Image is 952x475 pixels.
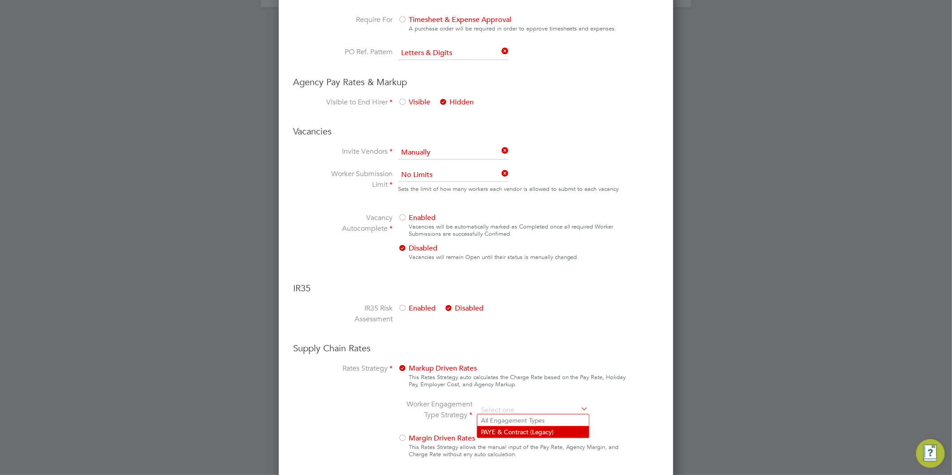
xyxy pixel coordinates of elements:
[444,304,484,313] span: Disabled
[293,76,659,88] h3: Agency Pay Rates & Markup
[398,434,475,443] span: Margin Driven Rates
[409,254,627,261] div: Vacancies will remain Open until their status is manually changed.
[398,168,509,182] input: Search for...
[398,98,430,107] span: Visible
[409,25,627,32] div: A purchase order will be required in order to approve timesheets and expenses.
[409,374,627,388] div: This Rates Strategy auto calculates the Charge Rate based on the Pay Rate, Holiday Pay, Employer ...
[478,404,589,417] input: Select one
[477,415,589,426] li: All Engagement Types
[916,439,945,468] button: Engage Resource Center
[325,363,393,462] label: Rates Strategy
[398,15,511,24] span: Timesheet & Expense Approval
[398,184,620,194] div: Sets the limit of how many workers each vendor is allowed to submit to each vacancy.
[398,146,509,160] input: Select one
[439,98,474,107] span: Hidden
[293,282,659,294] h3: IR35
[325,168,393,202] label: Worker Submission Limit
[325,97,393,108] label: Visible to End Hirer
[398,364,477,373] span: Markup Driven Rates
[398,304,436,313] span: Enabled
[398,47,509,60] input: Select one
[405,399,472,420] label: Worker Engagement Type Strategy
[325,303,393,324] label: IR35 Risk Assessment
[325,212,393,264] label: Vacancy Autocomplete
[409,223,627,237] div: Vacancies will be automatically marked as Completed once all required Worker Submissions are succ...
[398,213,436,222] span: Enabled
[325,14,393,36] label: Require For
[325,146,393,158] label: Invite Vendors
[398,244,437,253] span: Disabled
[293,125,659,137] h3: Vacancies
[409,444,627,458] div: This Rates Strategy allows the manual input of the Pay Rate, Agency Margin, and Charge Rate witho...
[293,342,659,354] h3: Supply Chain Rates
[477,426,589,438] li: PAYE & Contract (Legacy)
[325,47,393,58] label: PO Ref. Pattern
